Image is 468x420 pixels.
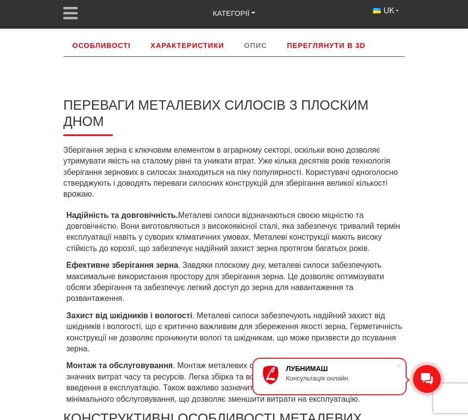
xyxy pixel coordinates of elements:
strong: Монтаж та обслуговування [66,361,173,370]
span: UK [383,5,394,16]
li: . Завдяки плоскому дну, металеві силоси забезпечують максимальне використання простору для зберіг... [63,260,405,304]
li: . Металеві силоси забезпечують надійний захист від шкідників і вологості, що є критично важливим ... [63,310,405,355]
li: Металеві силоси відзначаються своєю міцністю та довговічністю. Вони виготовляються з високоякісно... [63,210,405,254]
button: UK [367,2,405,19]
li: . Монтаж металевих силосів з плоским дном не вимагає значних витрат часу та ресурсів. Легка збірк... [63,360,405,405]
div: Консультація онлайн. [286,375,396,382]
strong: Ефективне зберігання зерна [66,261,178,269]
img: Українська [373,8,381,13]
a: Характеристики [141,35,233,56]
div: ЛУБНИМАШ [286,365,396,373]
h2: Переваги металевих силосів з плоским дном [63,82,405,136]
a: Особливості [63,35,140,56]
a: Опис [235,35,276,56]
strong: Надійність та довговічність. [66,211,178,219]
p: Зберігання зерна є ключовим елементом в аграрному секторі, оскільки воно дозволяє утримувати якіс... [63,145,405,200]
strong: Захист від шкідників і вологості [66,311,192,320]
a: Переглянути в 3D [278,35,374,56]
